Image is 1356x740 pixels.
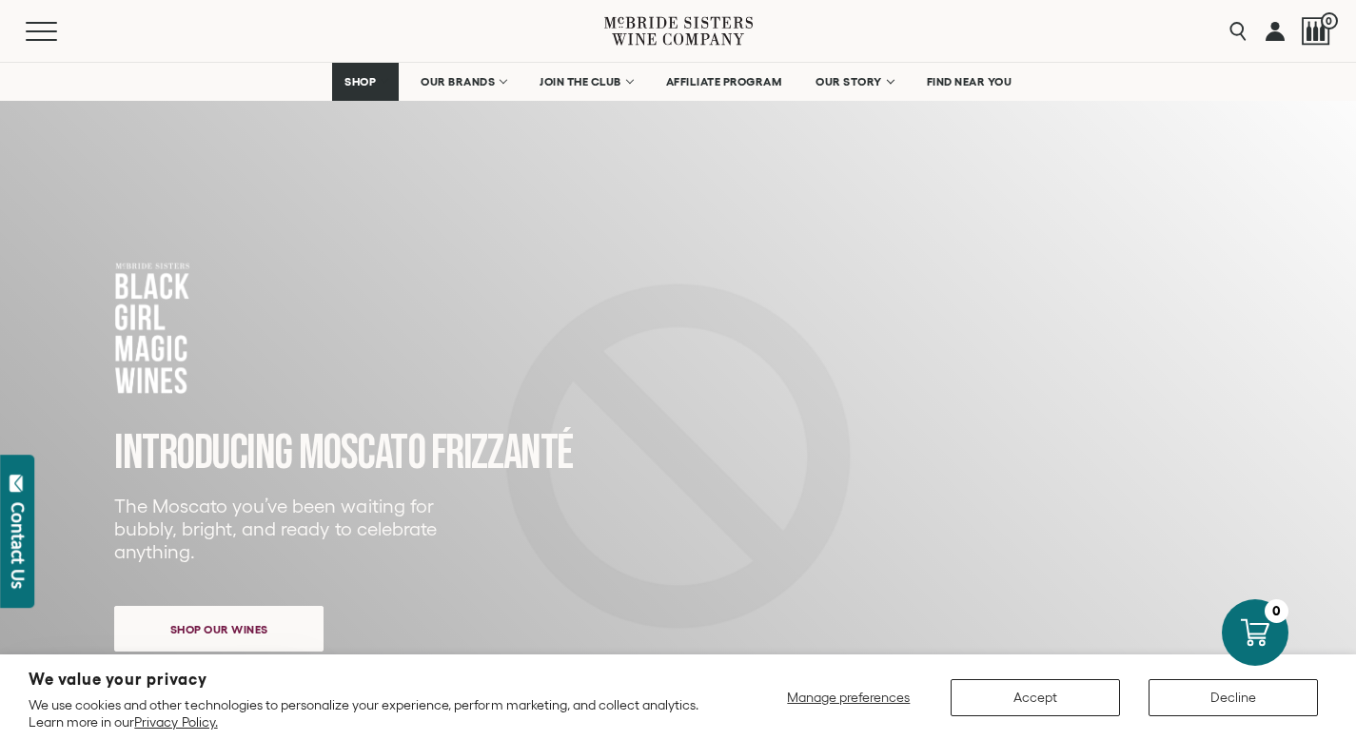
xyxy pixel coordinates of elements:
a: OUR STORY [803,63,905,101]
span: JOIN THE CLUB [540,75,621,88]
span: AFFILIATE PROGRAM [666,75,782,88]
span: OUR BRANDS [421,75,495,88]
div: 0 [1265,599,1288,623]
a: FIND NEAR YOU [914,63,1025,101]
button: Mobile Menu Trigger [26,22,94,41]
button: Decline [1149,679,1318,716]
p: We use cookies and other technologies to personalize your experience, perform marketing, and coll... [29,696,711,730]
h2: We value your privacy [29,672,711,688]
a: JOIN THE CLUB [527,63,644,101]
a: SHOP [332,63,399,101]
span: FRIZZANTé [431,425,573,482]
button: Accept [951,679,1120,716]
a: Shop our wines [114,606,324,652]
p: The Moscato you’ve been waiting for bubbly, bright, and ready to celebrate anything. [114,495,449,563]
span: SHOP [344,75,377,88]
span: Manage preferences [787,690,910,705]
span: INTRODUCING [114,425,292,482]
div: Contact Us [9,502,28,589]
span: OUR STORY [816,75,882,88]
a: AFFILIATE PROGRAM [654,63,795,101]
span: Shop our wines [137,611,302,648]
button: Manage preferences [776,679,922,716]
a: Privacy Policy. [134,714,217,730]
a: OUR BRANDS [408,63,518,101]
span: FIND NEAR YOU [927,75,1012,88]
span: MOSCATO [299,425,425,482]
span: 0 [1321,12,1338,29]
